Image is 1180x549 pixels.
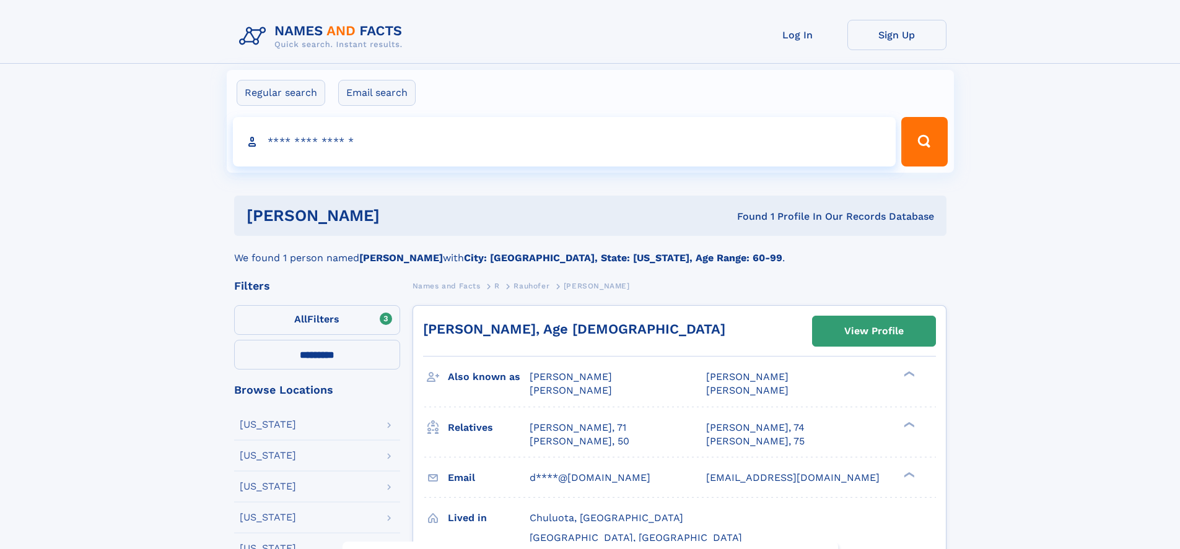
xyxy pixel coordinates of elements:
[448,467,530,488] h3: Email
[240,451,296,460] div: [US_STATE]
[706,472,880,483] span: [EMAIL_ADDRESS][DOMAIN_NAME]
[530,384,612,396] span: [PERSON_NAME]
[240,512,296,522] div: [US_STATE]
[706,434,805,448] a: [PERSON_NAME], 75
[530,512,683,524] span: Chuluota, [GEOGRAPHIC_DATA]
[901,470,916,478] div: ❯
[706,421,805,434] a: [PERSON_NAME], 74
[359,252,443,264] b: [PERSON_NAME]
[237,80,325,106] label: Regular search
[901,117,947,166] button: Search Button
[448,366,530,387] h3: Also known as
[234,236,946,266] div: We found 1 person named with .
[240,482,296,491] div: [US_STATE]
[233,117,896,166] input: search input
[901,370,916,378] div: ❯
[494,282,500,290] span: R
[464,252,782,264] b: City: [GEOGRAPHIC_DATA], State: [US_STATE], Age Range: 60-99
[748,20,847,50] a: Log In
[530,434,629,448] a: [PERSON_NAME], 50
[494,278,500,293] a: R
[514,282,549,290] span: Rauhofer
[564,282,630,290] span: [PERSON_NAME]
[234,305,400,335] label: Filters
[234,384,400,396] div: Browse Locations
[234,20,413,53] img: Logo Names and Facts
[530,421,626,434] a: [PERSON_NAME], 71
[514,278,549,293] a: Rauhofer
[294,313,307,325] span: All
[247,208,559,223] h1: [PERSON_NAME]
[706,384,789,396] span: [PERSON_NAME]
[448,417,530,438] h3: Relatives
[813,316,935,346] a: View Profile
[844,317,904,345] div: View Profile
[240,420,296,430] div: [US_STATE]
[706,371,789,383] span: [PERSON_NAME]
[338,80,416,106] label: Email search
[234,280,400,292] div: Filters
[847,20,946,50] a: Sign Up
[413,278,481,293] a: Names and Facts
[423,321,725,337] a: [PERSON_NAME], Age [DEMOGRAPHIC_DATA]
[530,532,742,543] span: [GEOGRAPHIC_DATA], [GEOGRAPHIC_DATA]
[901,420,916,428] div: ❯
[558,210,934,223] div: Found 1 Profile In Our Records Database
[530,371,612,383] span: [PERSON_NAME]
[448,508,530,529] h3: Lived in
